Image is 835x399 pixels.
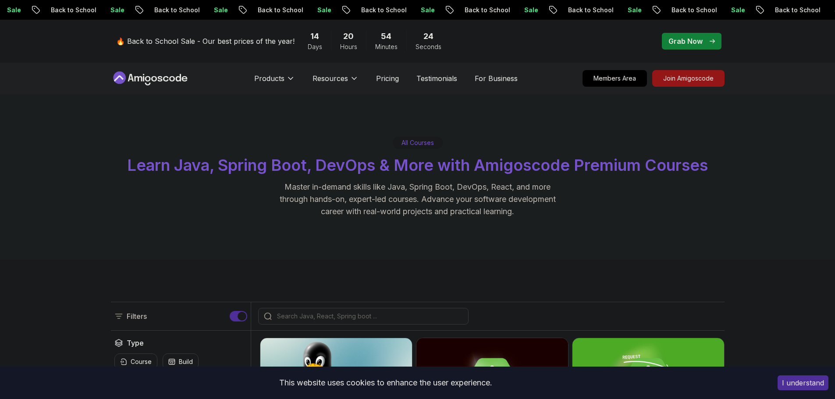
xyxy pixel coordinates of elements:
p: Sale [610,6,638,14]
p: Filters [127,311,147,321]
a: Members Area [583,70,647,87]
p: Back to School [344,6,403,14]
p: Back to School [757,6,817,14]
span: Learn Java, Spring Boot, DevOps & More with Amigoscode Premium Courses [127,155,708,175]
p: Back to School [447,6,507,14]
button: Course [114,353,157,370]
a: Join Amigoscode [652,70,725,87]
p: Sale [93,6,121,14]
div: This website uses cookies to enhance the user experience. [7,373,764,392]
a: Pricing [376,73,399,84]
p: All Courses [402,138,434,147]
p: 🔥 Back to School Sale - Our best prices of the year! [116,36,295,46]
span: 24 Seconds [423,30,433,42]
button: Accept cookies [778,375,828,390]
a: Testimonials [416,73,457,84]
p: Back to School [137,6,196,14]
p: Course [131,357,152,366]
h2: Type [127,338,144,348]
p: Resources [313,73,348,84]
p: Products [254,73,284,84]
p: Grab Now [668,36,703,46]
a: For Business [475,73,518,84]
p: Build [179,357,193,366]
p: Sale [714,6,742,14]
p: Sale [403,6,431,14]
p: Back to School [551,6,610,14]
span: Hours [340,42,357,51]
p: Members Area [583,71,647,86]
span: Seconds [416,42,441,51]
p: Master in-demand skills like Java, Spring Boot, DevOps, React, and more through hands-on, expert-... [270,181,565,218]
button: Products [254,73,295,91]
span: 14 Days [310,30,319,42]
p: Sale [507,6,535,14]
span: Days [308,42,322,51]
input: Search Java, React, Spring boot ... [275,312,463,321]
p: Back to School [33,6,93,14]
p: Back to School [654,6,714,14]
p: Sale [300,6,328,14]
button: Resources [313,73,359,91]
span: 20 Hours [343,30,354,42]
p: Sale [196,6,224,14]
p: Join Amigoscode [653,71,724,86]
span: 54 Minutes [381,30,391,42]
span: Minutes [375,42,398,51]
p: Back to School [240,6,300,14]
button: Build [163,353,199,370]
